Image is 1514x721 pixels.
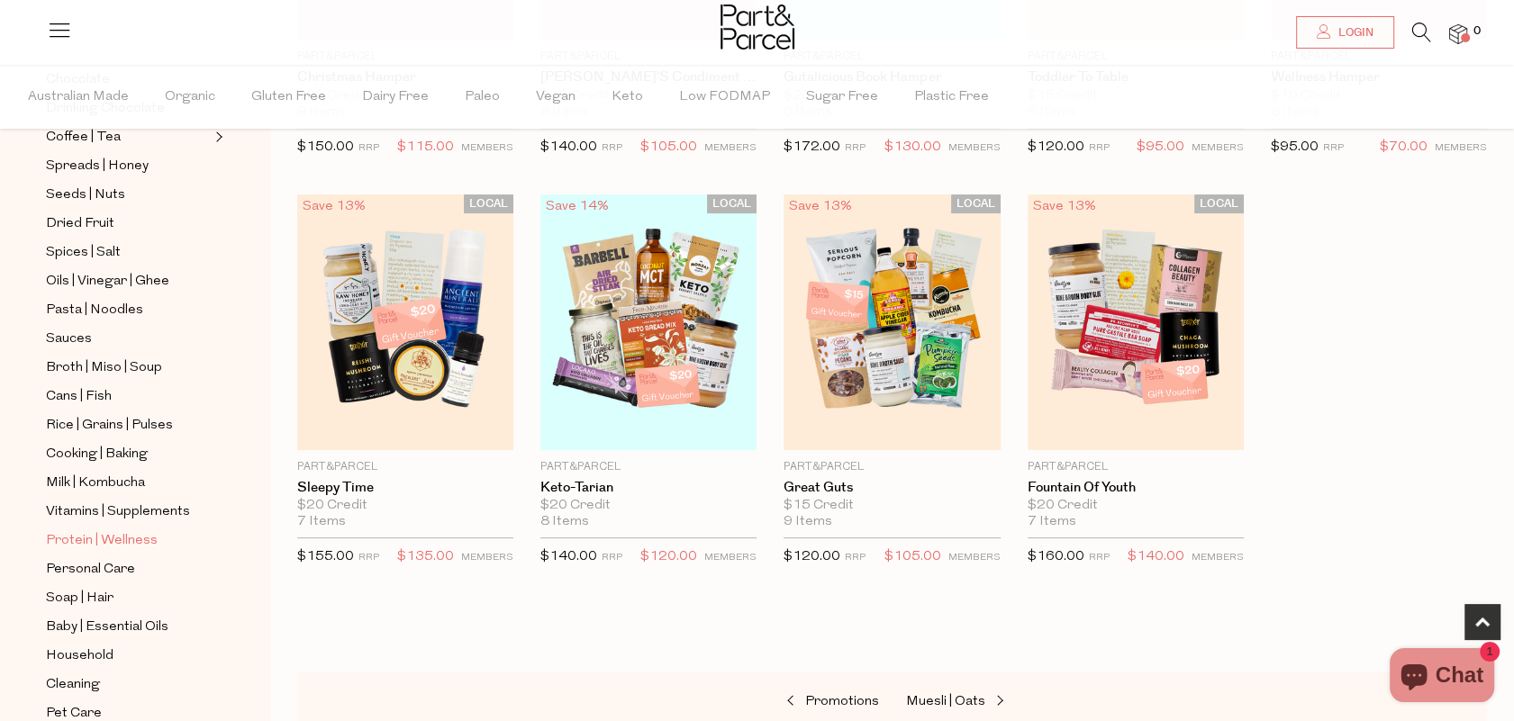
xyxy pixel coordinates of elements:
[906,690,1086,714] a: Muesli | Oats
[1449,24,1467,43] a: 0
[28,66,129,129] span: Australian Made
[1334,25,1373,41] span: Login
[1028,498,1244,514] div: $20 Credit
[884,545,941,569] span: $105.00
[1028,480,1244,496] a: Fountain Of Youth
[704,143,757,153] small: MEMBERS
[46,213,114,235] span: Dried Fruit
[1028,514,1076,530] span: 7 Items
[461,553,513,563] small: MEMBERS
[540,498,757,514] div: $20 Credit
[540,514,589,530] span: 8 Items
[297,194,513,450] img: Sleepy Time
[1384,648,1500,707] inbox-online-store-chat: Shopify online store chat
[540,140,597,154] span: $140.00
[464,194,513,213] span: LOCAL
[1128,545,1184,569] span: $140.00
[784,514,832,530] span: 9 Items
[914,66,989,129] span: Plastic Free
[46,415,173,437] span: Rice | Grains | Pulses
[540,550,597,563] span: $140.00
[640,545,697,569] span: $120.00
[297,498,513,514] div: $20 Credit
[46,559,135,581] span: Personal Care
[46,588,113,609] span: Soap | Hair
[602,553,622,563] small: RRP
[46,184,210,206] a: Seeds | Nuts
[784,459,1000,475] p: Part&Parcel
[704,553,757,563] small: MEMBERS
[707,194,757,213] span: LOCAL
[297,140,354,154] span: $150.00
[1271,140,1319,154] span: $95.00
[46,300,143,321] span: Pasta | Noodles
[784,194,1000,450] img: Great Guts
[1089,553,1110,563] small: RRP
[397,136,454,159] span: $115.00
[358,553,379,563] small: RRP
[46,185,125,206] span: Seeds | Nuts
[46,385,210,408] a: Cans | Fish
[1028,459,1244,475] p: Part&Parcel
[46,299,210,321] a: Pasta | Noodles
[948,553,1001,563] small: MEMBERS
[297,194,371,219] div: Save 13%
[297,550,354,563] span: $155.00
[46,500,210,523] a: Vitamins | Supplements
[602,143,622,153] small: RRP
[1028,194,1244,450] img: Fountain Of Youth
[784,480,1000,496] a: Great Guts
[358,143,379,153] small: RRP
[1192,553,1244,563] small: MEMBERS
[46,444,148,465] span: Cooking | Baking
[46,270,210,293] a: Oils | Vinegar | Ghee
[46,357,162,379] span: Broth | Miso | Soup
[640,136,697,159] span: $105.00
[362,66,429,129] span: Dairy Free
[297,480,513,496] a: Sleepy Time
[46,673,210,696] a: Cleaning
[845,553,866,563] small: RRP
[46,241,210,264] a: Spices | Salt
[951,194,1001,213] span: LOCAL
[46,127,121,149] span: Coffee | Tea
[46,242,121,264] span: Spices | Salt
[1028,140,1084,154] span: $120.00
[540,459,757,475] p: Part&Parcel
[1296,16,1394,49] a: Login
[679,66,770,129] span: Low FODMAP
[536,66,576,129] span: Vegan
[1137,136,1184,159] span: $95.00
[784,498,1000,514] div: $15 Credit
[465,66,500,129] span: Paleo
[46,271,169,293] span: Oils | Vinegar | Ghee
[461,143,513,153] small: MEMBERS
[46,558,210,581] a: Personal Care
[297,514,346,530] span: 7 Items
[46,328,210,350] a: Sauces
[845,143,866,153] small: RRP
[46,616,210,638] a: Baby | Essential Oils
[211,126,223,148] button: Expand/Collapse Coffee | Tea
[784,194,857,219] div: Save 13%
[46,329,92,350] span: Sauces
[1192,143,1244,153] small: MEMBERS
[46,501,190,523] span: Vitamins | Supplements
[46,617,168,638] span: Baby | Essential Oils
[46,529,210,552] a: Protein | Wellness
[46,126,210,149] a: Coffee | Tea
[1380,136,1428,159] span: $70.00
[46,587,210,609] a: Soap | Hair
[251,66,326,129] span: Gluten Free
[540,194,757,450] img: Keto-tarian
[297,459,513,475] p: Part&Parcel
[46,472,210,494] a: Milk | Kombucha
[165,66,215,129] span: Organic
[1028,194,1102,219] div: Save 13%
[1469,23,1485,40] span: 0
[540,194,614,219] div: Save 14%
[699,690,879,714] a: Promotions
[46,443,210,465] a: Cooking | Baking
[721,5,794,50] img: Part&Parcel
[46,644,210,667] a: Household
